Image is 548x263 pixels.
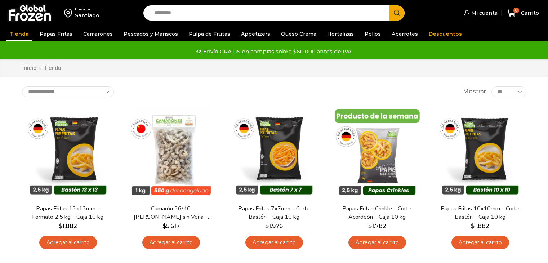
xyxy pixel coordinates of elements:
bdi: 1.882 [59,223,77,229]
bdi: 1.882 [471,223,489,229]
span: 0 [513,8,519,13]
a: Mi cuenta [462,6,498,20]
a: Papas Fritas [36,27,76,41]
bdi: 1.782 [368,223,386,229]
a: Queso Crema [277,27,320,41]
a: Descuentos [425,27,465,41]
a: Appetizers [237,27,274,41]
div: Santiago [75,12,99,19]
a: Agregar al carrito: “Papas Fritas 7x7mm - Corte Bastón - Caja 10 kg” [245,236,303,249]
h1: Tienda [43,64,61,71]
div: Enviar a [75,7,99,12]
span: $ [471,223,475,229]
a: Camarones [80,27,116,41]
a: 0 Carrito [505,5,541,22]
a: Agregar al carrito: “Papas Fritas 10x10mm - Corte Bastón - Caja 10 kg” [451,236,509,249]
a: Inicio [22,64,37,72]
a: Pescados y Mariscos [120,27,182,41]
a: Agregar al carrito: “Camarón 36/40 Crudo Pelado sin Vena - Bronze - Caja 10 kg” [142,236,200,249]
select: Pedido de la tienda [22,86,114,97]
bdi: 5.617 [162,223,180,229]
a: Papas Fritas 13x13mm – Formato 2,5 kg – Caja 10 kg [26,205,109,221]
img: address-field-icon.svg [64,7,75,19]
a: Pollos [361,27,384,41]
a: Tienda [6,27,32,41]
span: Mostrar [463,88,486,96]
a: Papas Fritas 7x7mm – Corte Bastón – Caja 10 kg [232,205,315,221]
a: Hortalizas [324,27,357,41]
button: Search button [389,5,405,21]
a: Abarrotes [388,27,422,41]
nav: Breadcrumb [22,64,61,72]
span: $ [265,223,269,229]
a: Pulpa de Frutas [185,27,234,41]
bdi: 1.976 [265,223,283,229]
span: Carrito [519,9,539,17]
a: Agregar al carrito: “Papas Fritas 13x13mm - Formato 2,5 kg - Caja 10 kg” [39,236,97,249]
span: $ [59,223,62,229]
a: Papas Fritas Crinkle – Corte Acordeón – Caja 10 kg [335,205,418,221]
a: Agregar al carrito: “Papas Fritas Crinkle - Corte Acordeón - Caja 10 kg” [348,236,406,249]
span: $ [162,223,166,229]
span: Mi cuenta [469,9,498,17]
a: Papas Fritas 10x10mm – Corte Bastón – Caja 10 kg [438,205,521,221]
a: Camarón 36/40 [PERSON_NAME] sin Vena – Bronze – Caja 10 kg [129,205,212,221]
span: $ [368,223,372,229]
